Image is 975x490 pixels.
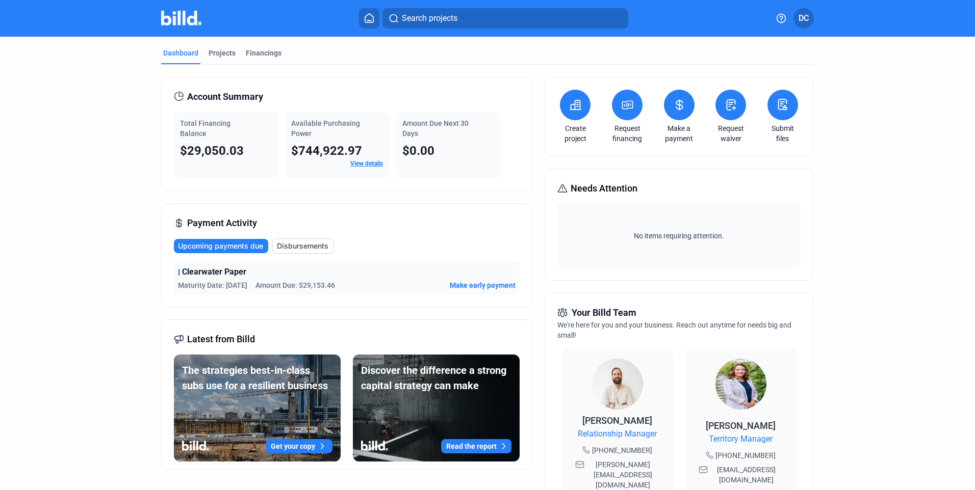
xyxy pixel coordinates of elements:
[182,363,332,393] div: The strategies best-in-class subs use for a resilient business
[361,363,511,393] div: Discover the difference a strong capital strategy can make
[709,433,773,445] span: Territory Manager
[799,12,809,24] span: DC
[572,306,636,320] span: Your Billd Team
[609,123,645,144] a: Request financing
[402,119,469,138] span: Amount Due Next 30 Days
[713,123,749,144] a: Request waiver
[246,48,281,58] div: Financings
[586,459,660,490] span: [PERSON_NAME][EMAIL_ADDRESS][DOMAIN_NAME]
[793,8,814,29] button: DC
[272,238,334,254] button: Disbursements
[291,144,362,158] span: $744,922.97
[209,48,236,58] div: Projects
[715,450,776,460] span: [PHONE_NUMBER]
[187,216,257,230] span: Payment Activity
[557,321,791,339] span: We're here for you and your business. Reach out anytime for needs big and small!
[765,123,801,144] a: Submit files
[706,420,776,431] span: [PERSON_NAME]
[161,11,201,25] img: Billd Company Logo
[715,359,766,410] img: Territory Manager
[710,465,783,485] span: [EMAIL_ADDRESS][DOMAIN_NAME]
[592,359,643,410] img: Relationship Manager
[180,144,244,158] span: $29,050.03
[182,266,246,278] span: Clearwater Paper
[180,119,230,138] span: Total Financing Balance
[592,445,652,455] span: [PHONE_NUMBER]
[255,280,335,290] span: Amount Due: $29,153.46
[582,415,652,426] span: [PERSON_NAME]
[441,439,511,453] button: Read the report
[350,160,383,167] a: View details
[291,119,360,138] span: Available Purchasing Power
[178,280,247,290] span: Maturity Date: [DATE]
[382,8,628,29] button: Search projects
[402,12,457,24] span: Search projects
[174,239,268,253] button: Upcoming payments due
[561,231,796,241] span: No items requiring attention.
[277,241,328,251] span: Disbursements
[571,181,637,196] span: Needs Attention
[178,241,263,251] span: Upcoming payments due
[163,48,198,58] div: Dashboard
[187,332,255,346] span: Latest from Billd
[661,123,697,144] a: Make a payment
[578,428,657,440] span: Relationship Manager
[450,280,516,290] button: Make early payment
[266,439,332,453] button: Get your copy
[402,144,434,158] span: $0.00
[187,90,263,104] span: Account Summary
[557,123,593,144] a: Create project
